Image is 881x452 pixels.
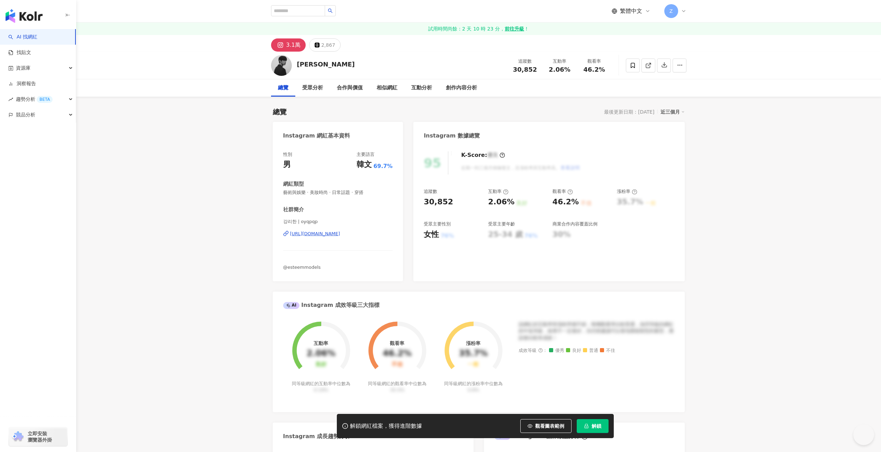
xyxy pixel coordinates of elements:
[283,302,300,309] div: AI
[583,348,598,353] span: 普通
[350,423,422,430] div: 解鎖網紅檔案，獲得進階數據
[552,221,597,227] div: 商業合作內容覆蓋比例
[583,66,605,73] span: 46.2%
[291,381,351,393] div: 同等級網紅的互動率中位數為
[283,219,393,225] span: 강리한 | oyqpqp
[488,188,509,195] div: 互動率
[283,265,321,270] span: @esteemmodels
[443,381,504,393] div: 同等級網紅的漲粉率中位數為
[513,66,537,73] span: 30,852
[8,34,37,41] a: searchAI 找網紅
[283,159,291,170] div: 男
[549,66,570,73] span: 2.06%
[28,431,52,443] span: 立即安裝 瀏覽器外掛
[8,49,31,56] a: 找貼文
[374,162,393,170] span: 69.7%
[283,151,292,158] div: 性別
[328,8,333,13] span: search
[581,58,608,65] div: 觀看率
[617,188,637,195] div: 漲粉率
[547,58,573,65] div: 互動率
[446,84,477,92] div: 創作內容分析
[283,206,304,213] div: 社群簡介
[459,349,488,358] div: 35.7%
[377,84,397,92] div: 相似網紅
[314,387,328,392] span: 0.19%
[283,301,379,309] div: Instagram 成效等級三大指標
[566,348,581,353] span: 良好
[357,151,375,158] div: 主要語言
[283,132,350,140] div: Instagram 網紅基本資料
[283,180,304,188] div: 網紅類型
[424,188,437,195] div: 追蹤數
[315,361,326,368] div: 良好
[286,40,300,50] div: 3.1萬
[390,340,404,346] div: 觀看率
[321,40,335,50] div: 2,867
[16,91,53,107] span: 趨勢分析
[592,423,601,429] span: 解鎖
[8,80,36,87] a: 洞察報告
[76,23,881,35] a: 試用時間尚餘：2 天 10 時 23 分，前往升級！
[367,381,428,393] div: 同等級網紅的觀看率中位數為
[383,349,412,358] div: 46.2%
[314,340,328,346] div: 互動率
[16,60,30,76] span: 資源庫
[660,107,685,116] div: 近三個月
[290,231,340,237] div: [URL][DOMAIN_NAME]
[519,348,674,353] div: 成效等級 ：
[424,197,453,207] div: 30,852
[461,151,505,159] div: K-Score :
[16,107,35,123] span: 競品分析
[424,229,439,240] div: 女性
[309,38,341,52] button: 2,867
[8,97,13,102] span: rise
[604,109,654,115] div: 最後更新日期：[DATE]
[9,427,67,446] a: chrome extension立即安裝 瀏覽器外掛
[468,387,479,392] span: 0.8%
[337,84,363,92] div: 合作與價值
[488,221,515,227] div: 受眾主要年齡
[11,431,25,442] img: chrome extension
[468,361,479,368] div: 一般
[307,349,335,358] div: 2.06%
[505,25,524,32] strong: 前往升級
[271,38,306,52] button: 3.1萬
[600,348,615,353] span: 不佳
[552,188,573,195] div: 觀看率
[392,361,403,368] div: 不佳
[424,221,451,227] div: 受眾主要性別
[620,7,642,15] span: 繁體中文
[302,84,323,92] div: 受眾分析
[552,197,579,207] div: 46.2%
[488,197,514,207] div: 2.06%
[37,96,53,103] div: BETA
[273,107,287,117] div: 總覽
[424,132,480,140] div: Instagram 數據總覽
[549,348,564,353] span: 優秀
[278,84,288,92] div: 總覽
[283,189,393,196] span: 藝術與娛樂 · 美妝時尚 · 日常話題 · 穿搭
[390,387,404,392] span: 35.5%
[577,419,609,433] button: 解鎖
[584,424,589,428] span: lock
[271,55,292,76] img: KOL Avatar
[512,58,538,65] div: 追蹤數
[297,60,355,69] div: [PERSON_NAME]
[669,7,673,15] span: Z
[520,419,572,433] button: 觀看圖表範例
[6,9,43,23] img: logo
[357,159,372,170] div: 韓文
[519,321,674,342] div: 該網紅的互動率和漲粉率都不錯，唯獨觀看率比較普通，為同等級的網紅的中低等級，效果不一定會好，但仍然建議可以發包開箱類型的案型，應該會比較有成效！
[535,423,564,429] span: 觀看圖表範例
[466,340,480,346] div: 漲粉率
[411,84,432,92] div: 互動分析
[283,231,393,237] a: [URL][DOMAIN_NAME]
